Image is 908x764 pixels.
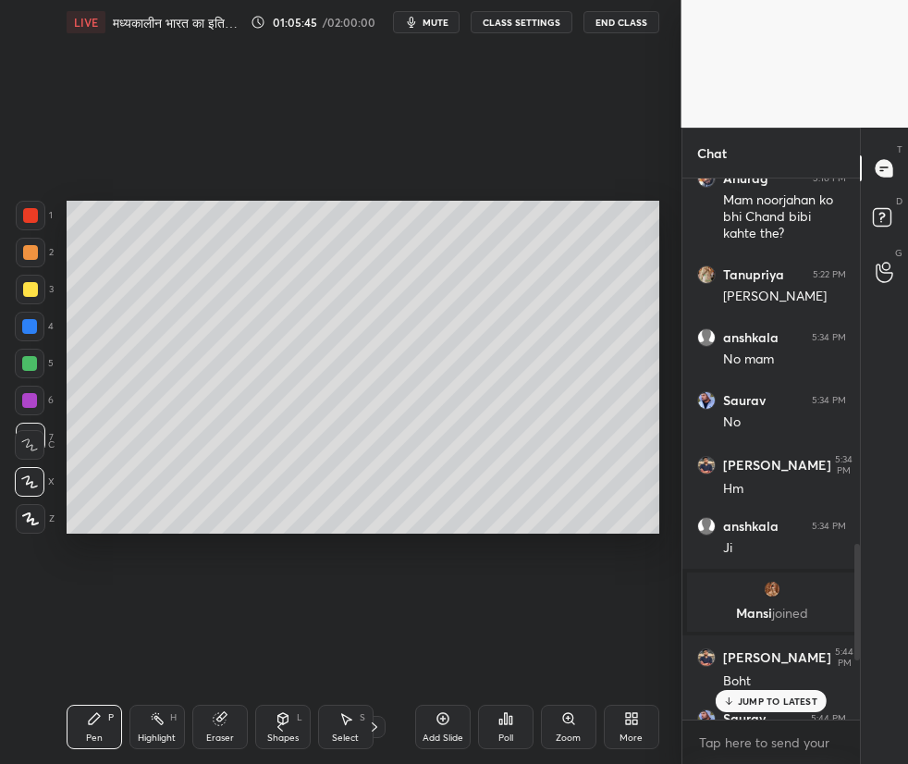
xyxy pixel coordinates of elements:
div: Boht [723,672,846,691]
div: [PERSON_NAME] [723,288,846,306]
div: H [170,713,177,722]
p: D [896,194,902,208]
img: 54d314bd2ad347d89ee0b850347de084.jpg [697,169,716,188]
div: grid [682,179,861,720]
div: More [620,733,643,743]
p: Mansi [698,606,845,621]
img: ebb59c65254546d1b022610d2c19c221.jpg [697,391,716,410]
div: 5:34 PM [812,332,846,343]
div: 4 [15,312,54,341]
h6: Saurav [723,392,766,409]
h6: anshkala [723,518,779,535]
div: 3 [16,275,54,304]
div: Add Slide [423,733,463,743]
h6: anshkala [723,329,779,346]
div: LIVE [67,11,105,33]
div: Eraser [206,733,234,743]
img: 7d7b2c8e22bb49009193a9a55eb698ac.jpg [762,580,780,598]
img: 4ca2fbd640894012b93595f5f4f6ad87.jpg [697,265,716,284]
div: Poll [498,733,513,743]
div: 5:34 PM [812,521,846,532]
div: Zoom [556,733,581,743]
div: Pen [86,733,103,743]
h6: Anurag [723,170,768,187]
h6: [PERSON_NAME] [723,649,831,666]
div: 5:16 PM [813,173,846,184]
button: mute [393,11,460,33]
div: 5:44 PM [811,713,846,724]
div: Ji [723,539,846,558]
div: Highlight [138,733,176,743]
div: Shapes [267,733,299,743]
button: End Class [583,11,659,33]
span: joined [771,604,807,622]
div: 5:34 PM [835,454,853,476]
button: CLASS SETTINGS [471,11,572,33]
div: Hm [723,480,846,499]
img: default.png [697,328,716,347]
div: C [15,430,55,460]
div: 5:22 PM [813,269,846,280]
div: S [360,713,365,722]
div: L [297,713,302,722]
img: 915cf4073ce44f4494901ee4de7efab8.jpg [697,456,716,474]
div: 2 [16,238,54,267]
div: 21 [313,721,332,733]
img: ebb59c65254546d1b022610d2c19c221.jpg [697,709,716,728]
h4: मध्यकालीन भारत का इतिहास CLASS-63 [113,14,243,31]
img: default.png [697,517,716,536]
div: P [108,713,114,722]
div: No [723,413,846,432]
div: No mam [723,351,846,369]
div: 5:34 PM [812,395,846,406]
img: 915cf4073ce44f4494901ee4de7efab8.jpg [697,648,716,667]
p: T [897,142,902,156]
p: G [895,246,902,260]
div: 5 [15,349,54,378]
div: 1 [16,201,53,230]
span: mute [423,16,448,29]
div: X [15,467,55,497]
div: 5:44 PM [835,647,853,669]
div: Z [16,504,55,534]
div: 6 [15,386,54,415]
div: Select [332,733,359,743]
p: Chat [682,129,742,178]
p: JUMP TO LATEST [738,696,817,707]
h6: Tanupriya [723,266,784,283]
div: Mam noorjahan ko bhi Chand bibi kahte the? [723,191,846,243]
h6: [PERSON_NAME] [723,457,831,474]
